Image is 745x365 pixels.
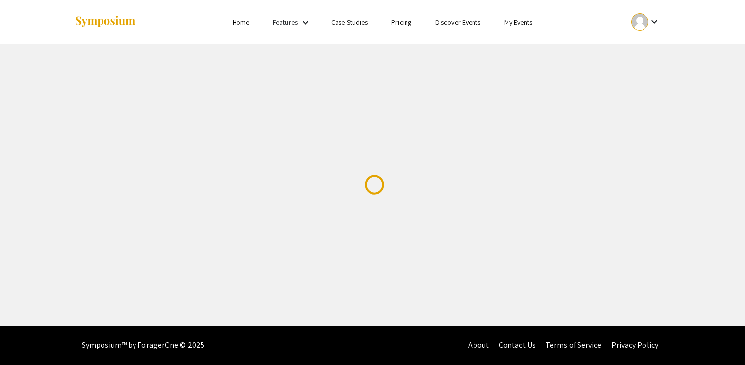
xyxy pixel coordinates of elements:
[82,326,204,365] div: Symposium™ by ForagerOne © 2025
[273,18,298,27] a: Features
[331,18,368,27] a: Case Studies
[468,340,489,350] a: About
[233,18,249,27] a: Home
[504,18,532,27] a: My Events
[621,11,671,33] button: Expand account dropdown
[435,18,481,27] a: Discover Events
[611,340,658,350] a: Privacy Policy
[300,17,311,29] mat-icon: Expand Features list
[545,340,602,350] a: Terms of Service
[648,16,660,28] mat-icon: Expand account dropdown
[499,340,536,350] a: Contact Us
[391,18,411,27] a: Pricing
[74,15,136,29] img: Symposium by ForagerOne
